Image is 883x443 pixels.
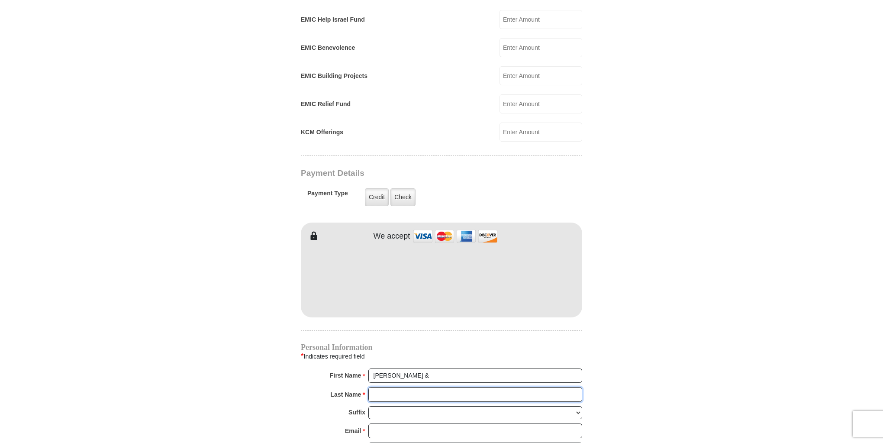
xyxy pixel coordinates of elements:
[365,188,389,206] label: Credit
[390,188,416,206] label: Check
[412,227,499,246] img: credit cards accepted
[301,43,355,52] label: EMIC Benevolence
[500,94,582,113] input: Enter Amount
[301,100,351,109] label: EMIC Relief Fund
[500,38,582,57] input: Enter Amount
[500,10,582,29] input: Enter Amount
[301,168,522,178] h3: Payment Details
[374,232,410,241] h4: We accept
[301,128,343,137] label: KCM Offerings
[500,66,582,85] input: Enter Amount
[301,351,582,362] div: Indicates required field
[330,369,361,382] strong: First Name
[500,123,582,142] input: Enter Amount
[307,190,348,201] h5: Payment Type
[348,406,365,418] strong: Suffix
[301,15,365,24] label: EMIC Help Israel Fund
[345,425,361,437] strong: Email
[301,71,367,81] label: EMIC Building Projects
[301,344,582,351] h4: Personal Information
[331,388,361,401] strong: Last Name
